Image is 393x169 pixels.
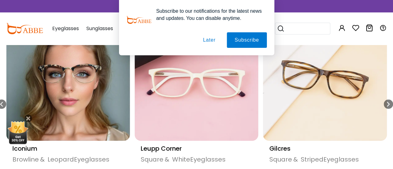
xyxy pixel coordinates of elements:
img: notification icon [126,7,151,32]
span: & [163,155,171,164]
div: Leupp Corner [141,144,252,153]
div: Square Striped Eyeglasses [269,156,381,163]
div: Subscribe to our notifications for the latest news and updates. You can disable anytime. [151,7,267,22]
div: Next slide [384,99,393,109]
img: Leupp Corner [135,17,258,140]
button: Subscribe [227,32,267,48]
div: Browline Leopard Eyeglasses [12,156,124,163]
span: & [39,155,46,164]
img: mini welcome offer [6,119,30,144]
button: Later [195,32,223,48]
div: Iconium [12,144,124,153]
img: Iconium [6,17,130,140]
span: & [292,155,299,164]
div: Square White Eyeglasses [141,156,252,163]
img: Gilcres [263,17,387,140]
div: Gilcres [269,144,381,153]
